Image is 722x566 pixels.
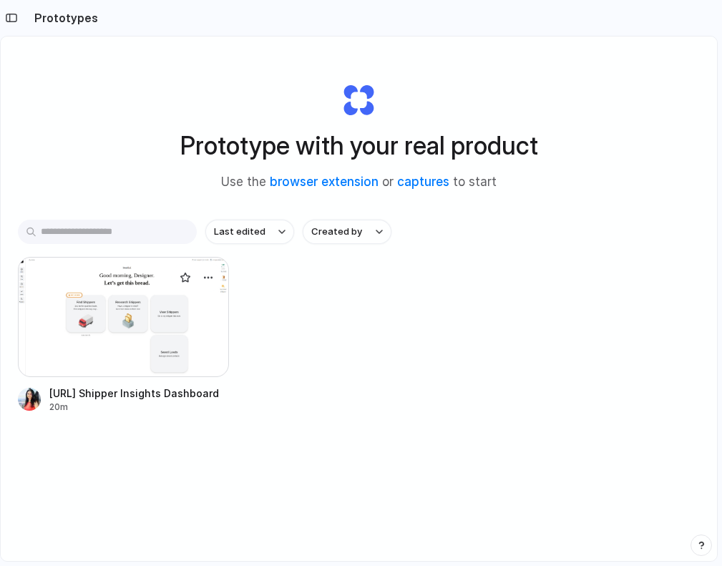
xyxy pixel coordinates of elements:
div: 20m [49,401,219,414]
button: Created by [303,220,391,244]
div: [URL] Shipper Insights Dashboard [49,386,219,401]
a: captures [397,175,449,189]
a: browser extension [270,175,379,189]
h1: Prototype with your real product [180,127,538,165]
button: Last edited [205,220,294,244]
a: Breadd.ai Shipper Insights Dashboard[URL] Shipper Insights Dashboard20m [18,257,229,414]
h2: Prototypes [29,9,98,26]
span: Created by [311,225,362,239]
span: Use the or to start [221,173,497,192]
span: Last edited [214,225,265,239]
